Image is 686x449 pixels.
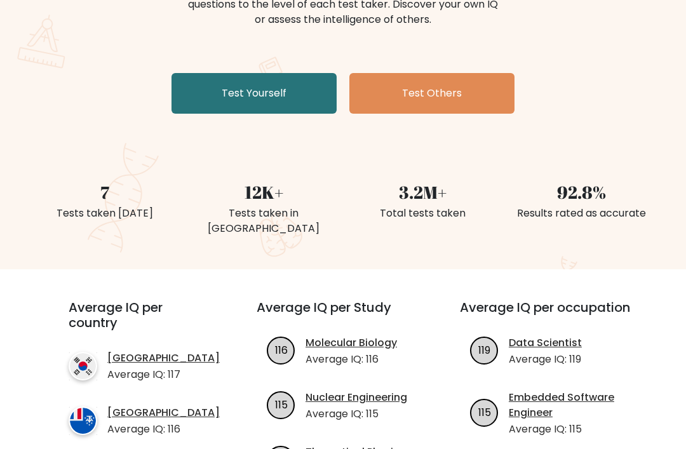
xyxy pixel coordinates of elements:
a: Test Others [349,73,514,114]
text: 115 [274,398,287,412]
h3: Average IQ per occupation [460,300,633,330]
a: Data Scientist [509,335,582,351]
div: 3.2M+ [351,180,494,206]
img: country [69,406,97,435]
text: 115 [478,405,490,420]
p: Average IQ: 119 [509,352,582,367]
p: Average IQ: 116 [107,422,220,437]
div: 92.8% [509,180,653,206]
a: Nuclear Engineering [306,390,407,405]
h3: Average IQ per Study [257,300,429,330]
text: 119 [478,343,490,358]
p: Average IQ: 115 [509,422,633,437]
div: Results rated as accurate [509,206,653,221]
h3: Average IQ per country [69,300,211,345]
div: Tests taken in [GEOGRAPHIC_DATA] [192,206,335,236]
p: Average IQ: 116 [306,352,397,367]
text: 116 [274,343,287,358]
div: Tests taken [DATE] [33,206,177,221]
div: Total tests taken [351,206,494,221]
a: Test Yourself [171,73,337,114]
div: 7 [33,180,177,206]
div: 12K+ [192,180,335,206]
a: [GEOGRAPHIC_DATA] [107,351,220,366]
p: Average IQ: 117 [107,367,220,382]
p: Average IQ: 115 [306,406,407,422]
a: [GEOGRAPHIC_DATA] [107,405,220,420]
a: Embedded Software Engineer [509,390,633,420]
img: country [69,352,97,380]
a: Molecular Biology [306,335,397,351]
